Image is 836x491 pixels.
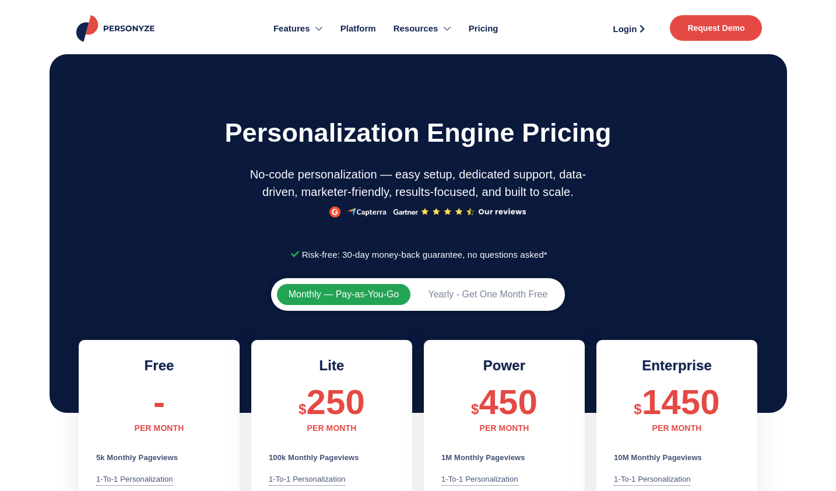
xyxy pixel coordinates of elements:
h2: Power [441,357,567,374]
div: 1-to-1 Personalization [269,474,346,486]
span: Yearly - Get One Month Free [428,290,547,299]
span: $ [298,401,306,417]
a: Pricing [460,6,507,51]
span: Pricing [469,22,498,36]
button: Monthly — Pay-as-You-Go [277,284,411,305]
a: Resources [385,6,460,51]
div: 1-to-1 Personalization [96,474,173,486]
img: Personyze logo [74,15,160,42]
b: 100k Monthly Pageviews [269,453,359,462]
a: Features [265,6,332,51]
span: Risk-free: 30-day money-back guarantee, no questions asked* [299,246,547,264]
span: $ [471,401,479,417]
span: Platform [340,22,376,36]
b: 1M Monthly Pageviews [441,453,525,462]
span: Request Demo [687,24,744,32]
span: Resources [394,22,438,36]
a: Platform [332,6,385,51]
a: Login [599,20,658,37]
span: 450 [479,383,538,422]
button: Yearly - Get One Month Free [416,284,559,305]
h2: Free [96,357,222,374]
b: 10M Monthly Pageviews [614,453,702,462]
span: Login [613,24,637,33]
span: 250 [307,383,365,422]
p: No-code personalization — easy setup, dedicated support, data-driven, marketer-friendly, results-... [248,166,589,201]
span: 1450 [642,383,720,422]
h2: Lite [269,357,395,374]
h1: Personalization engine pricing [52,111,784,154]
span: $ [634,401,641,417]
b: 5k Monthly Pageviews [96,453,178,462]
a: Request Demo [670,15,762,41]
h2: Enterprise [614,357,740,374]
div: 1-to-1 Personalization [614,474,691,486]
span: Monthly — Pay-as-You-Go [289,290,399,299]
span: - [153,383,165,422]
span: Features [273,22,310,36]
div: 1-to-1 Personalization [441,474,518,486]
